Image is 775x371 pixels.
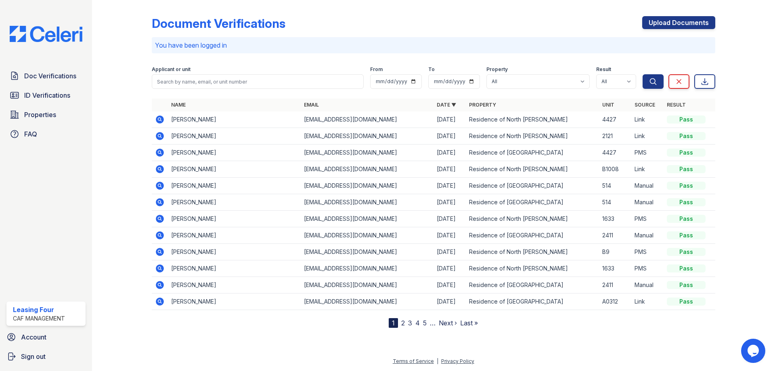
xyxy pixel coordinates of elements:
[24,90,70,100] span: ID Verifications
[599,178,631,194] td: 514
[423,319,427,327] a: 5
[13,305,65,314] div: Leasing Four
[667,115,706,124] div: Pass
[599,194,631,211] td: 514
[301,227,434,244] td: [EMAIL_ADDRESS][DOMAIN_NAME]
[171,102,186,108] a: Name
[599,145,631,161] td: 4427
[667,149,706,157] div: Pass
[370,66,383,73] label: From
[168,111,301,128] td: [PERSON_NAME]
[599,111,631,128] td: 4427
[631,293,664,310] td: Link
[434,178,466,194] td: [DATE]
[466,260,599,277] td: Residence of North [PERSON_NAME]
[301,211,434,227] td: [EMAIL_ADDRESS][DOMAIN_NAME]
[3,329,89,345] a: Account
[3,348,89,365] a: Sign out
[667,198,706,206] div: Pass
[152,74,364,89] input: Search by name, email, or unit number
[599,161,631,178] td: B1008
[168,244,301,260] td: [PERSON_NAME]
[631,244,664,260] td: PMS
[667,102,686,108] a: Result
[428,66,435,73] label: To
[667,165,706,173] div: Pass
[301,293,434,310] td: [EMAIL_ADDRESS][DOMAIN_NAME]
[466,145,599,161] td: Residence of [GEOGRAPHIC_DATA]
[466,128,599,145] td: Residence of North [PERSON_NAME]
[393,358,434,364] a: Terms of Service
[168,145,301,161] td: [PERSON_NAME]
[168,277,301,293] td: [PERSON_NAME]
[667,281,706,289] div: Pass
[6,68,86,84] a: Doc Verifications
[168,178,301,194] td: [PERSON_NAME]
[596,66,611,73] label: Result
[301,277,434,293] td: [EMAIL_ADDRESS][DOMAIN_NAME]
[21,332,46,342] span: Account
[466,244,599,260] td: Residence of North [PERSON_NAME]
[631,178,664,194] td: Manual
[304,102,319,108] a: Email
[741,339,767,363] iframe: chat widget
[301,260,434,277] td: [EMAIL_ADDRESS][DOMAIN_NAME]
[599,211,631,227] td: 1633
[408,319,412,327] a: 3
[631,211,664,227] td: PMS
[301,128,434,145] td: [EMAIL_ADDRESS][DOMAIN_NAME]
[439,319,457,327] a: Next ›
[301,244,434,260] td: [EMAIL_ADDRESS][DOMAIN_NAME]
[466,293,599,310] td: Residence of [GEOGRAPHIC_DATA]
[13,314,65,323] div: CAF Management
[486,66,508,73] label: Property
[301,194,434,211] td: [EMAIL_ADDRESS][DOMAIN_NAME]
[6,87,86,103] a: ID Verifications
[466,194,599,211] td: Residence of [GEOGRAPHIC_DATA]
[21,352,46,361] span: Sign out
[466,178,599,194] td: Residence of [GEOGRAPHIC_DATA]
[631,227,664,244] td: Manual
[301,161,434,178] td: [EMAIL_ADDRESS][DOMAIN_NAME]
[466,161,599,178] td: Residence of North [PERSON_NAME]
[599,293,631,310] td: A0312
[437,102,456,108] a: Date ▼
[631,161,664,178] td: Link
[466,111,599,128] td: Residence of North [PERSON_NAME]
[168,194,301,211] td: [PERSON_NAME]
[667,231,706,239] div: Pass
[631,128,664,145] td: Link
[599,227,631,244] td: 2411
[301,178,434,194] td: [EMAIL_ADDRESS][DOMAIN_NAME]
[667,248,706,256] div: Pass
[469,102,496,108] a: Property
[460,319,478,327] a: Last »
[168,293,301,310] td: [PERSON_NAME]
[301,145,434,161] td: [EMAIL_ADDRESS][DOMAIN_NAME]
[631,145,664,161] td: PMS
[6,126,86,142] a: FAQ
[434,145,466,161] td: [DATE]
[301,111,434,128] td: [EMAIL_ADDRESS][DOMAIN_NAME]
[635,102,655,108] a: Source
[599,244,631,260] td: B9
[434,227,466,244] td: [DATE]
[24,110,56,119] span: Properties
[631,111,664,128] td: Link
[3,26,89,42] img: CE_Logo_Blue-a8612792a0a2168367f1c8372b55b34899dd931a85d93a1a3d3e32e68fde9ad4.png
[434,260,466,277] td: [DATE]
[168,128,301,145] td: [PERSON_NAME]
[631,277,664,293] td: Manual
[434,244,466,260] td: [DATE]
[667,132,706,140] div: Pass
[168,211,301,227] td: [PERSON_NAME]
[466,277,599,293] td: Residence of [GEOGRAPHIC_DATA]
[466,211,599,227] td: Residence of North [PERSON_NAME]
[168,161,301,178] td: [PERSON_NAME]
[599,277,631,293] td: 2411
[631,194,664,211] td: Manual
[389,318,398,328] div: 1
[599,260,631,277] td: 1633
[434,111,466,128] td: [DATE]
